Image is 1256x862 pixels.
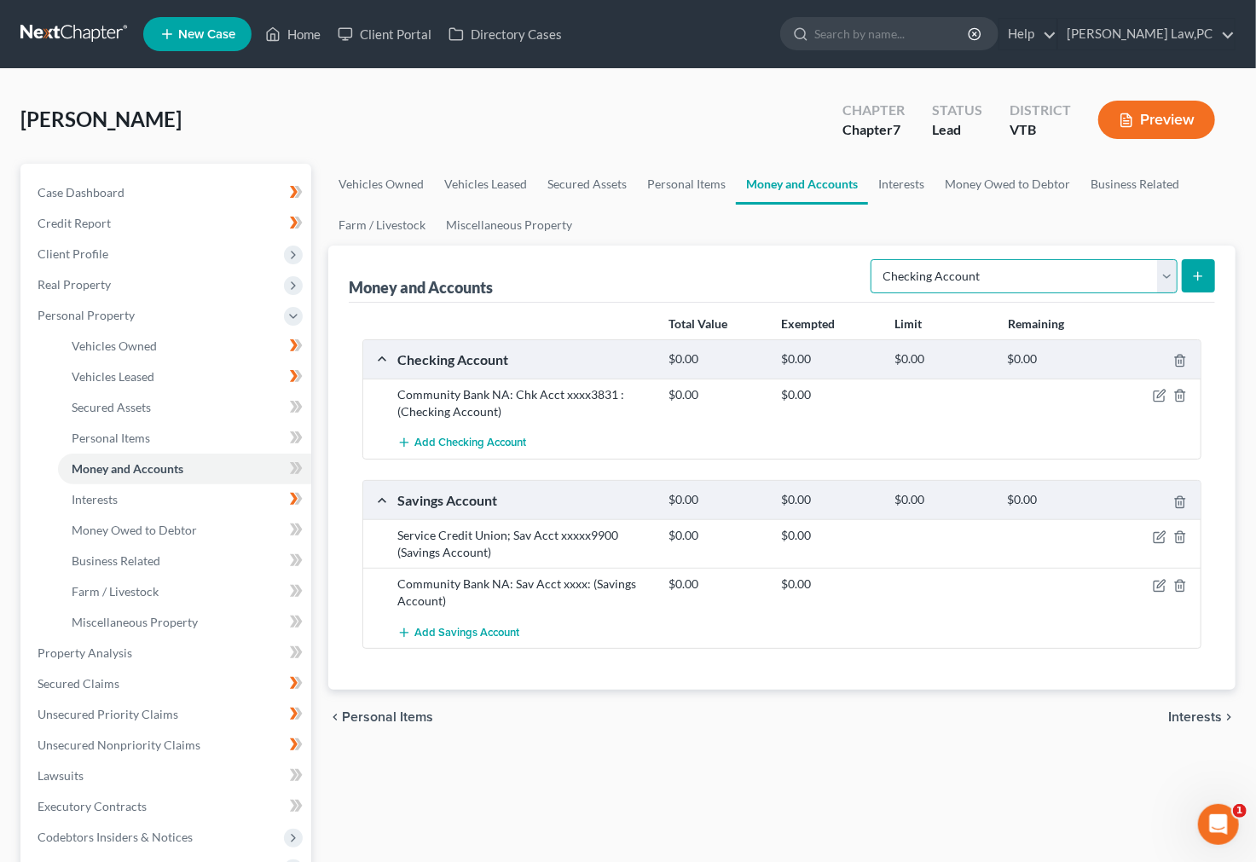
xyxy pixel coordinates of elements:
[72,400,151,414] span: Secured Assets
[782,316,836,331] strong: Exempted
[436,205,582,246] a: Miscellaneous Property
[24,791,311,822] a: Executory Contracts
[24,638,311,668] a: Property Analysis
[389,491,660,509] div: Savings Account
[886,492,998,508] div: $0.00
[932,101,982,120] div: Status
[38,830,193,844] span: Codebtors Insiders & Notices
[38,185,124,200] span: Case Dashboard
[38,707,178,721] span: Unsecured Priority Claims
[932,120,982,140] div: Lead
[389,386,660,420] div: Community Bank NA: Chk Acct xxxx3831 : (Checking Account)
[1080,164,1189,205] a: Business Related
[58,546,311,576] a: Business Related
[1168,710,1236,724] button: Interests chevron_right
[389,527,660,561] div: Service Credit Union; Sav Acct xxxxx9900 (Savings Account)
[842,120,905,140] div: Chapter
[58,362,311,392] a: Vehicles Leased
[38,308,135,322] span: Personal Property
[886,351,998,367] div: $0.00
[414,626,519,639] span: Add Savings Account
[389,576,660,610] div: Community Bank NA: Sav Acct xxxx: (Savings Account)
[1198,804,1239,845] iframe: Intercom live chat
[773,576,886,593] div: $0.00
[397,616,519,648] button: Add Savings Account
[72,584,159,599] span: Farm / Livestock
[58,454,311,484] a: Money and Accounts
[999,492,1112,508] div: $0.00
[72,369,154,384] span: Vehicles Leased
[660,351,773,367] div: $0.00
[1008,316,1064,331] strong: Remaining
[736,164,868,205] a: Money and Accounts
[24,668,311,699] a: Secured Claims
[24,177,311,208] a: Case Dashboard
[38,799,147,813] span: Executory Contracts
[72,338,157,353] span: Vehicles Owned
[38,216,111,230] span: Credit Report
[894,316,922,331] strong: Limit
[58,331,311,362] a: Vehicles Owned
[58,607,311,638] a: Miscellaneous Property
[24,699,311,730] a: Unsecured Priority Claims
[178,28,235,41] span: New Case
[1058,19,1235,49] a: [PERSON_NAME] Law,PC
[440,19,570,49] a: Directory Cases
[773,386,886,403] div: $0.00
[72,523,197,537] span: Money Owed to Debtor
[72,615,198,629] span: Miscellaneous Property
[349,277,493,298] div: Money and Accounts
[414,437,526,450] span: Add Checking Account
[24,761,311,791] a: Lawsuits
[20,107,182,131] span: [PERSON_NAME]
[58,576,311,607] a: Farm / Livestock
[1233,804,1247,818] span: 1
[328,164,434,205] a: Vehicles Owned
[38,768,84,783] span: Lawsuits
[328,710,342,724] i: chevron_left
[660,527,773,544] div: $0.00
[329,19,440,49] a: Client Portal
[1098,101,1215,139] button: Preview
[537,164,637,205] a: Secured Assets
[1222,710,1236,724] i: chevron_right
[38,738,200,752] span: Unsecured Nonpriority Claims
[1010,101,1071,120] div: District
[58,392,311,423] a: Secured Assets
[814,18,970,49] input: Search by name...
[893,121,900,137] span: 7
[660,492,773,508] div: $0.00
[58,484,311,515] a: Interests
[669,316,727,331] strong: Total Value
[72,492,118,506] span: Interests
[38,246,108,261] span: Client Profile
[773,351,886,367] div: $0.00
[38,277,111,292] span: Real Property
[1010,120,1071,140] div: VTB
[72,553,160,568] span: Business Related
[58,515,311,546] a: Money Owed to Debtor
[72,431,150,445] span: Personal Items
[72,461,183,476] span: Money and Accounts
[999,19,1056,49] a: Help
[24,730,311,761] a: Unsecured Nonpriority Claims
[999,351,1112,367] div: $0.00
[434,164,537,205] a: Vehicles Leased
[257,19,329,49] a: Home
[38,645,132,660] span: Property Analysis
[637,164,736,205] a: Personal Items
[773,527,886,544] div: $0.00
[24,208,311,239] a: Credit Report
[660,576,773,593] div: $0.00
[397,427,526,459] button: Add Checking Account
[1168,710,1222,724] span: Interests
[842,101,905,120] div: Chapter
[328,205,436,246] a: Farm / Livestock
[38,676,119,691] span: Secured Claims
[935,164,1080,205] a: Money Owed to Debtor
[342,710,433,724] span: Personal Items
[328,710,433,724] button: chevron_left Personal Items
[58,423,311,454] a: Personal Items
[660,386,773,403] div: $0.00
[773,492,886,508] div: $0.00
